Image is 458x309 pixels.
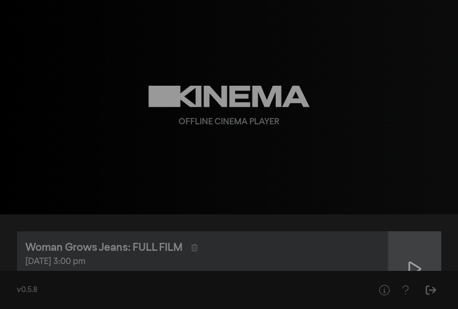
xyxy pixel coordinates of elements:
[25,256,379,268] div: [DATE] 3:00 pm
[373,279,395,301] button: Help
[17,285,352,296] div: v0.5.8
[25,240,183,256] div: Woman Grows Jeans: FULL FILM
[179,116,279,129] div: Offline Cinema Player
[395,279,416,301] button: Help
[420,279,441,301] button: Sign Out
